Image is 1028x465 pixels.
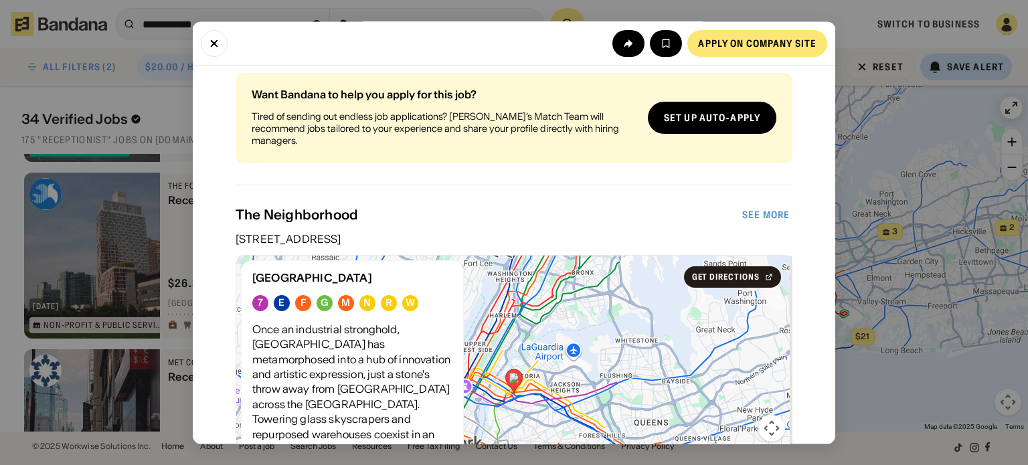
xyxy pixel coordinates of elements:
[258,298,263,309] div: 7
[252,111,637,148] div: Tired of sending out endless job applications? [PERSON_NAME]’s Match Team will recommend jobs tai...
[252,90,637,100] div: Want Bandana to help you apply for this job?
[742,210,790,219] div: See more
[664,114,760,123] div: Set up auto-apply
[201,29,228,56] button: Close
[406,298,415,309] div: W
[341,298,350,309] div: M
[363,298,371,309] div: N
[385,298,392,309] div: R
[236,234,792,244] div: [STREET_ADDRESS]
[321,298,329,309] div: G
[301,298,306,309] div: F
[758,415,785,442] button: Map camera controls
[278,298,284,309] div: E
[252,272,452,284] div: [GEOGRAPHIC_DATA]
[236,207,740,223] div: The Neighborhood
[692,273,760,281] div: Get Directions
[698,38,817,48] div: Apply on company site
